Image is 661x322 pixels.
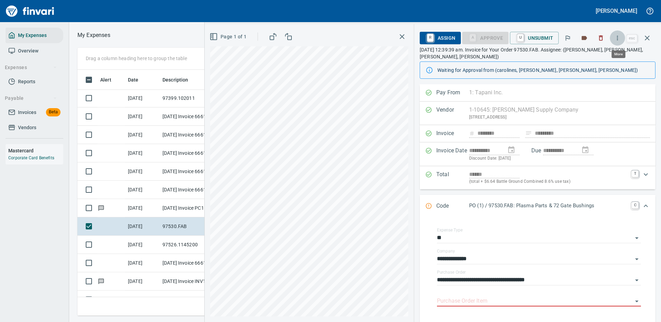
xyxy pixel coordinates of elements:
[632,170,639,177] a: T
[462,35,509,40] div: Purchase Order Item required
[436,202,469,211] p: Code
[420,32,461,44] button: RAssign
[4,3,56,19] img: Finvari
[128,76,148,84] span: Date
[594,6,639,16] button: [PERSON_NAME]
[6,43,63,59] a: Overview
[125,254,160,272] td: [DATE]
[125,107,160,126] td: [DATE]
[97,279,105,283] span: Has messages
[160,162,222,181] td: [DATE] Invoice 6661976 from Superior Tire Service, Inc (1-10991)
[125,126,160,144] td: [DATE]
[596,7,637,15] h5: [PERSON_NAME]
[162,76,197,84] span: Description
[46,108,60,116] span: Beta
[420,166,655,189] div: Expand
[593,30,608,46] button: Discard
[469,202,627,210] p: PO (1) / 97530.FAB: Plasma Parts & 72 Gate Bushings
[510,32,559,44] button: UUnsubmit
[6,120,63,135] a: Vendors
[162,76,188,84] span: Description
[577,30,592,46] button: Labels
[6,74,63,89] a: Reports
[125,272,160,291] td: [DATE]
[160,126,222,144] td: [DATE] Invoice 6661978 from Superior Tire Service, Inc (1-10991)
[160,199,222,217] td: [DATE] Invoice PC150120631 from [PERSON_NAME] Machinery Co (1-10794)
[128,76,139,84] span: Date
[125,236,160,254] td: [DATE]
[77,31,110,39] nav: breadcrumb
[8,155,54,160] a: Corporate Card Benefits
[632,296,642,306] button: Open
[160,181,222,199] td: [DATE] Invoice 6661975 from Superior Tire Service, Inc (1-10991)
[211,32,246,41] span: Page 1 of 1
[2,92,60,105] button: Payable
[436,170,469,185] p: Total
[625,30,655,46] span: Close invoice
[160,89,222,107] td: 97399.102011
[160,107,222,126] td: [DATE] Invoice 6661979 from Superior Tire Service, Inc (1-10991)
[627,35,637,42] a: esc
[125,162,160,181] td: [DATE]
[100,76,111,84] span: Alert
[125,217,160,236] td: [DATE]
[18,108,36,117] span: Invoices
[125,291,160,309] td: [DATE]
[515,32,553,44] span: Unsubmit
[560,30,575,46] button: Flag
[632,275,642,285] button: Open
[77,31,110,39] p: My Expenses
[632,233,642,243] button: Open
[100,76,120,84] span: Alert
[18,47,38,55] span: Overview
[160,254,222,272] td: [DATE] Invoice 6661974 from Superior Tire Service, Inc (1-10991)
[18,123,36,132] span: Vendors
[160,144,222,162] td: [DATE] Invoice 6661271 from Superior Tire Service, Inc (1-10991)
[2,61,60,74] button: Expenses
[125,144,160,162] td: [DATE]
[6,105,63,120] a: InvoicesBeta
[437,228,463,232] label: Expense Type
[8,147,63,154] h6: Mastercard
[125,181,160,199] td: [DATE]
[469,178,627,185] p: (total + $6.64 Battle Ground Combined 8.6% use tax)
[437,64,650,76] div: Waiting for Approval from (carolines, [PERSON_NAME], [PERSON_NAME], [PERSON_NAME])
[18,31,47,40] span: My Expenses
[125,89,160,107] td: [DATE]
[427,34,434,41] a: R
[6,28,63,43] a: My Expenses
[437,249,455,253] label: Company
[420,195,655,218] div: Expand
[125,199,160,217] td: [DATE]
[5,63,57,72] span: Expenses
[160,272,222,291] td: [DATE] Invoice INV10289885 from [GEOGRAPHIC_DATA] (1-24796)
[425,32,455,44] span: Assign
[632,254,642,264] button: Open
[437,270,466,274] label: Purchase Order
[97,206,105,210] span: Has messages
[208,30,249,43] button: Page 1 of 1
[160,217,222,236] td: 97530.FAB
[420,46,655,60] p: [DATE] 12:39:39 am. Invoice for Your Order 97530.FAB. Assignee: ([PERSON_NAME], [PERSON_NAME], [P...
[160,236,222,254] td: 97526.1145200
[632,202,639,209] a: C
[18,77,35,86] span: Reports
[5,94,57,103] span: Payable
[86,55,187,62] p: Drag a column heading here to group the table
[517,34,524,41] a: U
[160,291,222,309] td: 97345.2930027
